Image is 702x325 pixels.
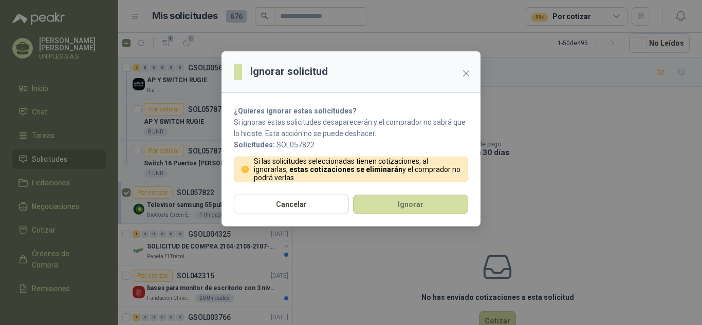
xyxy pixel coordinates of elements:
[254,157,462,182] p: Si las solicitudes seleccionadas tienen cotizaciones, al ignorarlas, y el comprador no podrá verlas.
[234,141,275,149] b: Solicitudes:
[234,107,357,115] strong: ¿Quieres ignorar estas solicitudes?
[353,195,468,214] button: Ignorar
[234,139,468,150] p: SOL057822
[234,195,349,214] button: Cancelar
[462,69,470,78] span: close
[250,64,328,80] h3: Ignorar solicitud
[234,117,468,139] p: Si ignoras estas solicitudes desaparecerán y el comprador no sabrá que lo hiciste. Esta acción no...
[458,65,474,82] button: Close
[289,165,402,174] strong: estas cotizaciones se eliminarán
